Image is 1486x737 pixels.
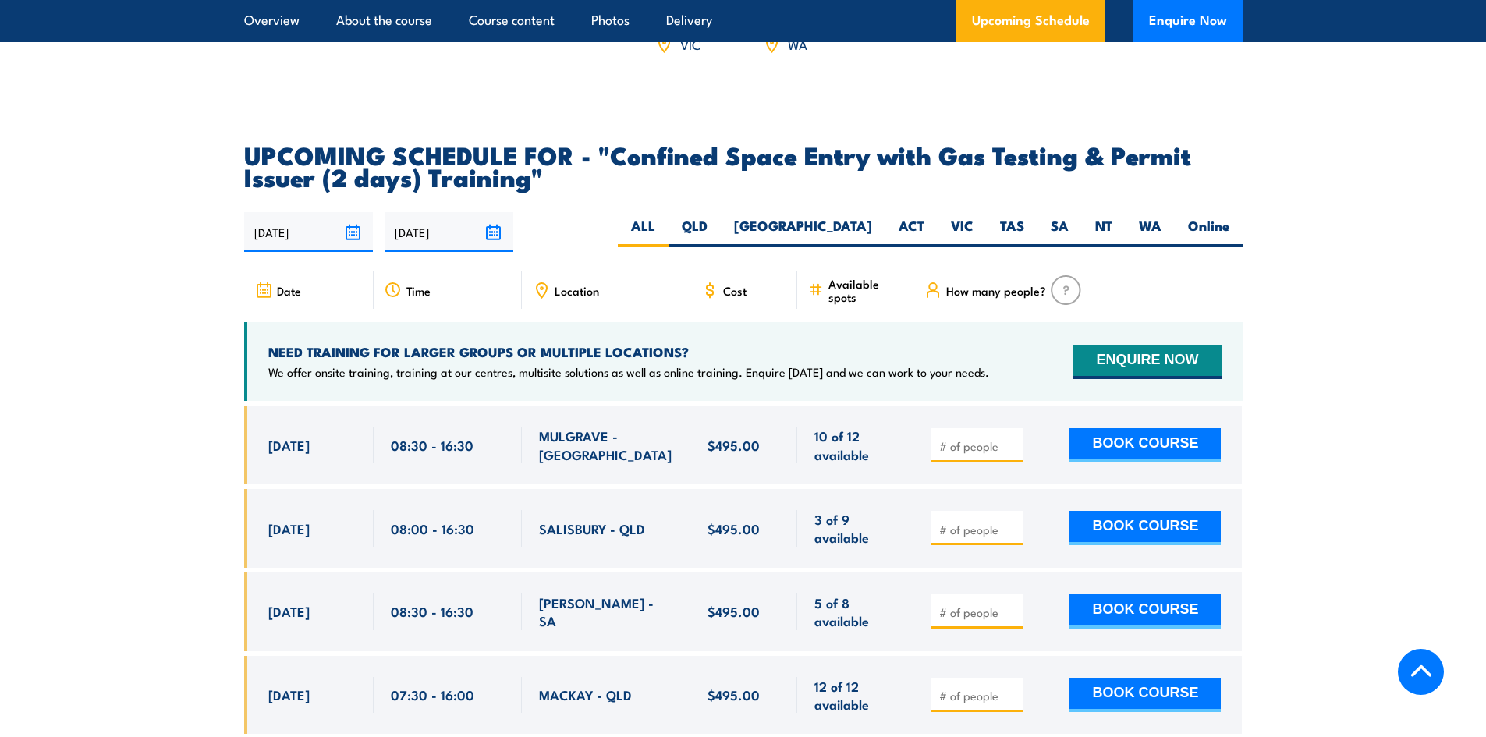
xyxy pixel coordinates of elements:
[268,436,310,454] span: [DATE]
[391,686,474,703] span: 07:30 - 16:00
[539,686,632,703] span: MACKAY - QLD
[1037,217,1082,247] label: SA
[406,284,431,297] span: Time
[885,217,938,247] label: ACT
[618,217,669,247] label: ALL
[828,277,903,303] span: Available spots
[708,686,760,703] span: $495.00
[1073,345,1221,379] button: ENQUIRE NOW
[268,364,989,380] p: We offer onsite training, training at our centres, multisite solutions as well as online training...
[1069,678,1221,712] button: BOOK COURSE
[987,217,1037,247] label: TAS
[268,602,310,620] span: [DATE]
[1069,511,1221,545] button: BOOK COURSE
[1082,217,1126,247] label: NT
[814,427,896,463] span: 10 of 12 available
[391,436,473,454] span: 08:30 - 16:30
[708,436,760,454] span: $495.00
[1069,594,1221,629] button: BOOK COURSE
[268,343,989,360] h4: NEED TRAINING FOR LARGER GROUPS OR MULTIPLE LOCATIONS?
[391,519,474,537] span: 08:00 - 16:30
[814,510,896,547] span: 3 of 9 available
[680,34,700,53] a: VIC
[1126,217,1175,247] label: WA
[244,212,373,252] input: From date
[723,284,747,297] span: Cost
[946,284,1046,297] span: How many people?
[939,522,1017,537] input: # of people
[1175,217,1243,247] label: Online
[244,144,1243,187] h2: UPCOMING SCHEDULE FOR - "Confined Space Entry with Gas Testing & Permit Issuer (2 days) Training"
[268,519,310,537] span: [DATE]
[721,217,885,247] label: [GEOGRAPHIC_DATA]
[788,34,807,53] a: WA
[708,519,760,537] span: $495.00
[555,284,599,297] span: Location
[277,284,301,297] span: Date
[539,593,673,630] span: [PERSON_NAME] - SA
[669,217,721,247] label: QLD
[939,688,1017,703] input: # of people
[814,677,896,714] span: 12 of 12 available
[708,602,760,620] span: $495.00
[391,602,473,620] span: 08:30 - 16:30
[268,686,310,703] span: [DATE]
[939,604,1017,620] input: # of people
[539,519,645,537] span: SALISBURY - QLD
[1069,428,1221,462] button: BOOK COURSE
[814,593,896,630] span: 5 of 8 available
[385,212,513,252] input: To date
[938,217,987,247] label: VIC
[539,427,673,463] span: MULGRAVE - [GEOGRAPHIC_DATA]
[939,438,1017,454] input: # of people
